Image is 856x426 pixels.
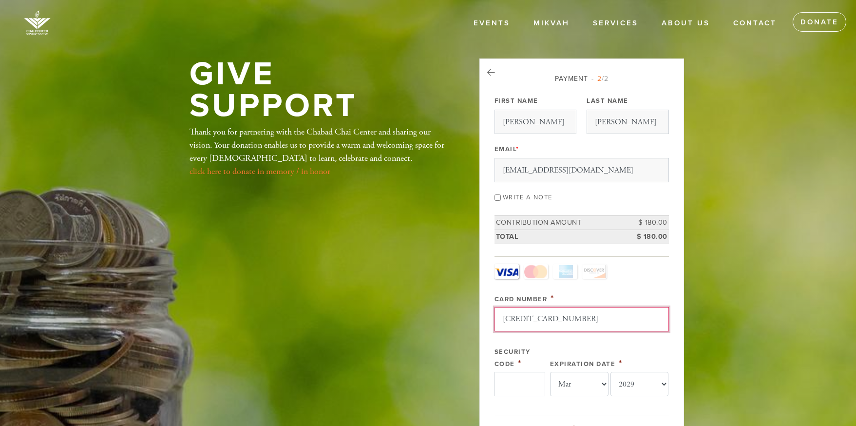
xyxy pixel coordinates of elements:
[495,348,531,368] label: Security Code
[15,5,60,40] img: image%20%281%29.png
[466,14,517,33] a: Events
[190,125,448,178] div: Thank you for partnering with the Chabad Chai Center and sharing our vision. Your donation enable...
[591,75,609,83] span: /2
[726,14,784,33] a: Contact
[503,194,552,201] label: Write a note
[495,145,519,154] label: Email
[495,230,625,244] td: Total
[516,145,519,153] span: This field is required.
[587,97,628,105] label: Last Name
[495,216,625,230] td: Contribution Amount
[553,264,577,279] a: Amex
[526,14,577,33] a: Mikvah
[524,264,548,279] a: MasterCard
[597,75,602,83] span: 2
[190,58,448,121] h1: Give Support
[550,360,616,368] label: Expiration Date
[625,216,669,230] td: $ 180.00
[619,358,623,368] span: This field is required.
[518,358,522,368] span: This field is required.
[495,97,538,105] label: First Name
[550,372,609,396] select: Expiration Date month
[190,166,330,177] a: click here to donate in memory / in honor
[495,295,548,303] label: Card Number
[551,293,554,304] span: This field is required.
[586,14,646,33] a: Services
[582,264,607,279] a: Discover
[654,14,717,33] a: About Us
[625,230,669,244] td: $ 180.00
[610,372,669,396] select: Expiration Date year
[495,74,669,84] div: Payment
[495,264,519,279] a: Visa
[793,12,846,32] a: Donate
